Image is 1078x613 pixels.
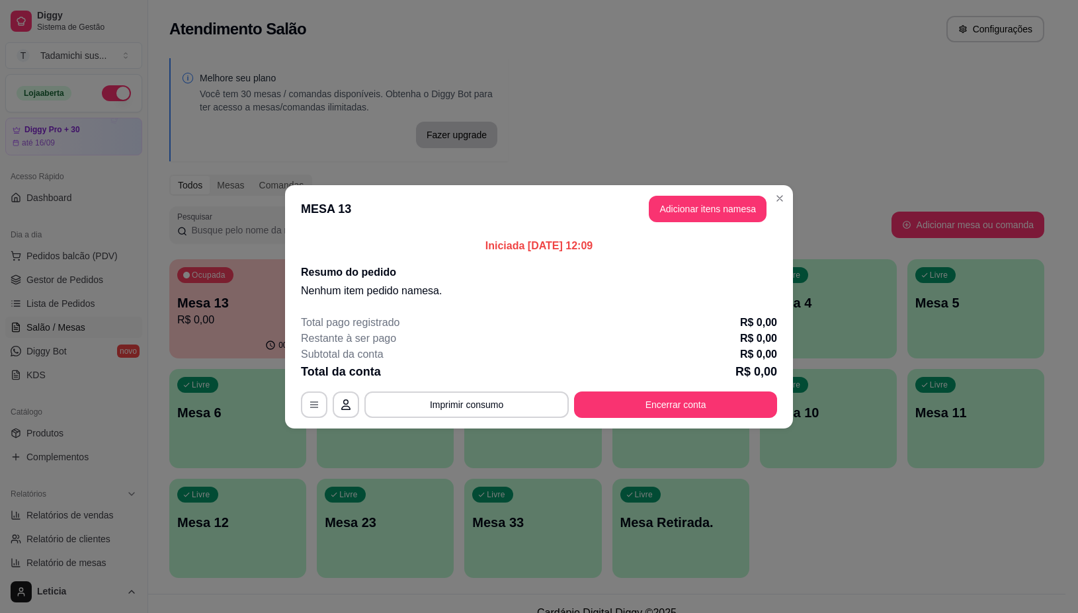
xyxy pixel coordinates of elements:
[740,315,777,331] p: R$ 0,00
[301,265,777,280] h2: Resumo do pedido
[740,347,777,362] p: R$ 0,00
[769,188,790,209] button: Close
[301,347,384,362] p: Subtotal da conta
[364,391,569,418] button: Imprimir consumo
[301,283,777,299] p: Nenhum item pedido na mesa .
[574,391,777,418] button: Encerrar conta
[285,185,793,233] header: MESA 13
[301,238,777,254] p: Iniciada [DATE] 12:09
[740,331,777,347] p: R$ 0,00
[649,196,767,222] button: Adicionar itens namesa
[301,315,399,331] p: Total pago registrado
[301,362,381,381] p: Total da conta
[735,362,777,381] p: R$ 0,00
[301,331,396,347] p: Restante à ser pago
